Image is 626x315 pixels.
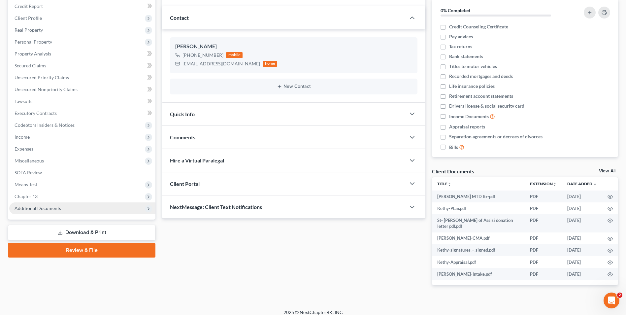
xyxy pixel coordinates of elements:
div: [EMAIL_ADDRESS][DOMAIN_NAME] [182,60,260,67]
span: Expenses [15,146,33,152]
span: Miscellaneous [15,158,44,163]
span: Life insurance policies [449,83,495,89]
strong: 0% Completed [441,8,470,13]
a: View All [599,169,615,173]
div: home [263,61,277,67]
span: Executory Contracts [15,110,57,116]
a: SOFA Review [9,167,155,179]
span: Income [15,134,30,140]
span: Property Analysis [15,51,51,56]
span: Tax returns [449,43,472,50]
td: St- [PERSON_NAME] of Assisi donation letter pdf.pdf [432,214,525,232]
td: PDF [525,202,562,214]
span: Unsecured Nonpriority Claims [15,87,78,92]
td: PDF [525,232,562,244]
i: unfold_more [553,182,557,186]
span: Additional Documents [15,205,61,211]
span: Secured Claims [15,63,46,68]
span: Comments [170,134,195,140]
span: Pay advices [449,33,473,40]
div: Client Documents [432,168,474,175]
span: Titles to motor vehicles [449,63,497,70]
td: [DATE] [562,256,602,268]
a: Secured Claims [9,60,155,72]
span: Drivers license & social security card [449,103,524,109]
td: [DATE] [562,268,602,280]
span: 2 [617,293,622,298]
span: Contact [170,15,189,21]
a: Lawsuits [9,95,155,107]
i: unfold_more [447,182,451,186]
span: Bank statements [449,53,483,60]
a: Date Added expand_more [567,181,597,186]
td: [DATE] [562,232,602,244]
span: Credit Counseling Certificate [449,23,508,30]
a: Titleunfold_more [437,181,451,186]
span: Retirement account statements [449,93,513,99]
td: PDF [525,256,562,268]
span: Client Profile [15,15,42,21]
a: Download & Print [8,225,155,240]
span: Separation agreements or decrees of divorces [449,133,543,140]
td: Kethy-Plan.pdf [432,202,525,214]
a: Unsecured Priority Claims [9,72,155,84]
span: Client Portal [170,181,200,187]
td: [DATE] [562,214,602,232]
i: expand_more [593,182,597,186]
a: Property Analysis [9,48,155,60]
td: PDF [525,244,562,256]
span: Bills [449,144,458,151]
td: Kethy-Appraisal.pdf [432,256,525,268]
td: Kethy-signatures_-_signed.pdf [432,244,525,256]
td: [DATE] [562,191,602,202]
span: Codebtors Insiders & Notices [15,122,75,128]
a: Credit Report [9,0,155,12]
td: [PERSON_NAME]-Intake.pdf [432,268,525,280]
td: PDF [525,191,562,202]
td: PDF [525,214,562,232]
button: New Contact [175,84,412,89]
a: Unsecured Nonpriority Claims [9,84,155,95]
span: Appraisal reports [449,123,485,130]
td: [PERSON_NAME] MTD ltr-pdf [432,191,525,202]
td: [DATE] [562,202,602,214]
div: [PERSON_NAME] [175,43,412,51]
span: Means Test [15,182,37,187]
span: Hire a Virtual Paralegal [170,157,224,163]
a: Review & File [8,243,155,258]
span: Income Documents [449,113,489,120]
span: Chapter 13 [15,193,38,199]
div: [PHONE_NUMBER] [182,52,223,58]
span: Quick Info [170,111,195,117]
span: NextMessage: Client Text Notifications [170,204,262,210]
td: [PERSON_NAME]-CMA.pdf [432,232,525,244]
span: Personal Property [15,39,52,45]
div: mobile [226,52,243,58]
span: Unsecured Priority Claims [15,75,69,80]
span: Real Property [15,27,43,33]
a: Extensionunfold_more [530,181,557,186]
a: Executory Contracts [9,107,155,119]
span: Recorded mortgages and deeds [449,73,513,80]
span: SOFA Review [15,170,42,175]
td: PDF [525,268,562,280]
span: Credit Report [15,3,43,9]
span: Lawsuits [15,98,32,104]
td: [DATE] [562,244,602,256]
iframe: Intercom live chat [604,293,619,308]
